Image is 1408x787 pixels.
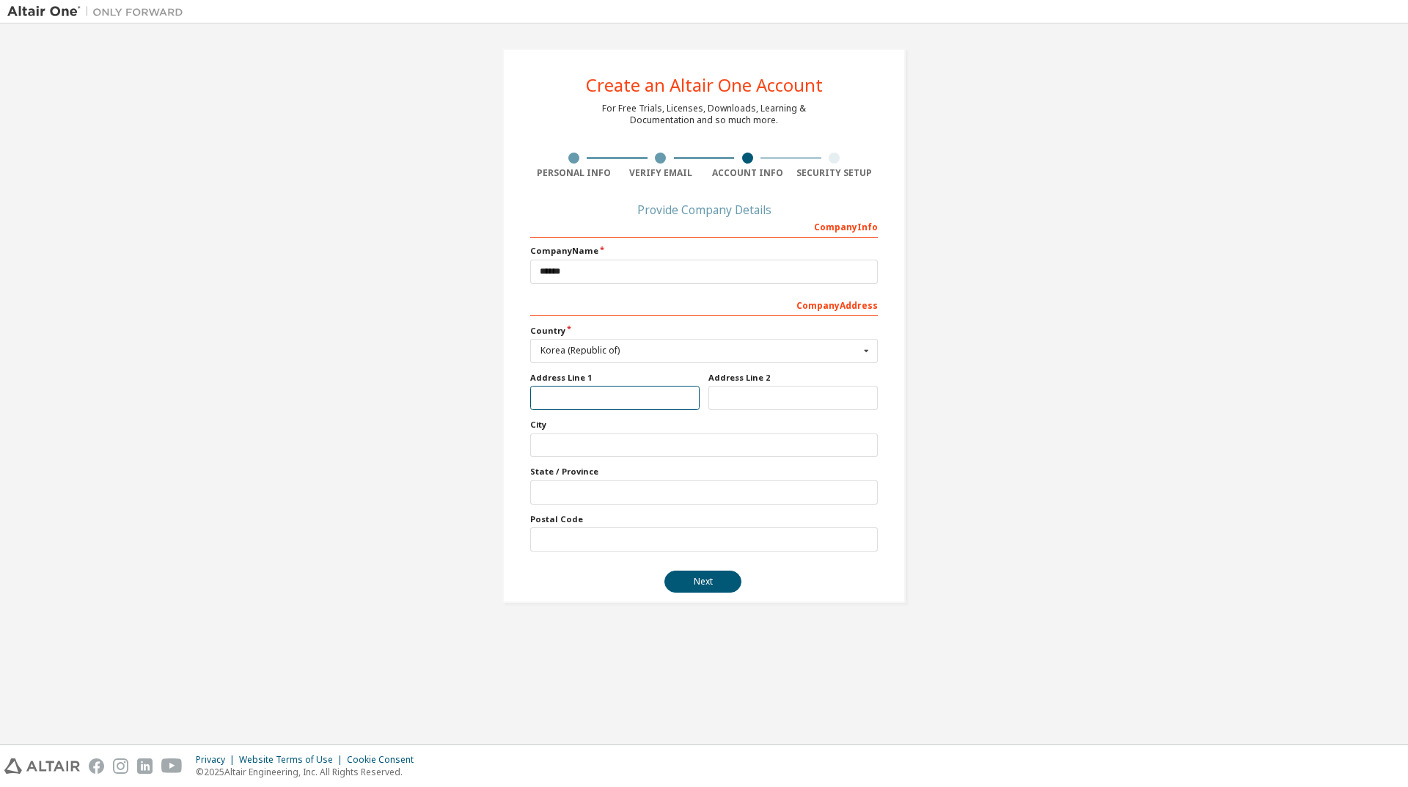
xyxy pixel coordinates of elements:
div: Personal Info [530,167,617,179]
div: For Free Trials, Licenses, Downloads, Learning & Documentation and so much more. [602,103,806,126]
div: Company Info [530,214,878,238]
img: facebook.svg [89,758,104,774]
img: instagram.svg [113,758,128,774]
div: Account Info [704,167,791,179]
div: Website Terms of Use [239,754,347,766]
div: Korea (Republic of) [540,346,859,355]
label: Country [530,325,878,337]
label: Address Line 2 [708,372,878,384]
label: City [530,419,878,431]
div: Security Setup [791,167,879,179]
button: Next [664,571,741,593]
img: altair_logo.svg [4,758,80,774]
label: Company Name [530,245,878,257]
div: Privacy [196,754,239,766]
label: State / Province [530,466,878,477]
p: © 2025 Altair Engineering, Inc. All Rights Reserved. [196,766,422,778]
div: Verify Email [617,167,705,179]
img: Altair One [7,4,191,19]
img: linkedin.svg [137,758,153,774]
label: Postal Code [530,513,878,525]
div: Company Address [530,293,878,316]
label: Address Line 1 [530,372,700,384]
div: Provide Company Details [530,205,878,214]
div: Cookie Consent [347,754,422,766]
div: Create an Altair One Account [586,76,823,94]
img: youtube.svg [161,758,183,774]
